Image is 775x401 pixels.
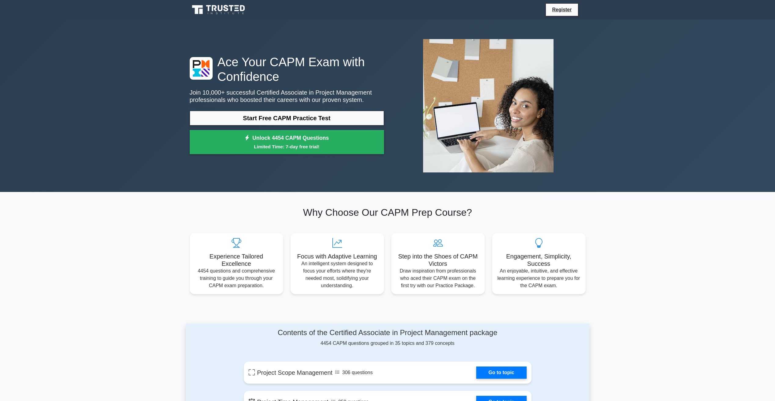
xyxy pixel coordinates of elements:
[195,267,278,289] p: 4454 questions and comprehensive training to guide you through your CAPM exam preparation.
[497,253,581,267] h5: Engagement, Simplicity, Success
[295,260,379,289] p: An intelligent system designed to focus your efforts where they're needed most, solidifying your ...
[190,89,384,103] p: Join 10,000+ successful Certified Associate in Project Management professionals who boosted their...
[190,207,586,218] h2: Why Choose Our CAPM Prep Course?
[396,267,480,289] p: Draw inspiration from professionals who aced their CAPM exam on the first try with our Practice P...
[190,111,384,125] a: Start Free CAPM Practice Test
[195,253,278,267] h5: Experience Tailored Excellence
[190,130,384,154] a: Unlock 4454 CAPM QuestionsLimited Time: 7-day free trial!
[244,328,532,337] h4: Contents of the Certified Associate in Project Management package
[190,55,384,84] h1: Ace Your CAPM Exam with Confidence
[497,267,581,289] p: An enjoyable, intuitive, and effective learning experience to prepare you for the CAPM exam.
[396,253,480,267] h5: Step into the Shoes of CAPM Victors
[476,367,526,379] a: Go to topic
[244,328,532,347] div: 4454 CAPM questions grouped in 35 topics and 379 concepts
[197,143,376,150] small: Limited Time: 7-day free trial!
[548,6,575,13] a: Register
[295,253,379,260] h5: Focus with Adaptive Learning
